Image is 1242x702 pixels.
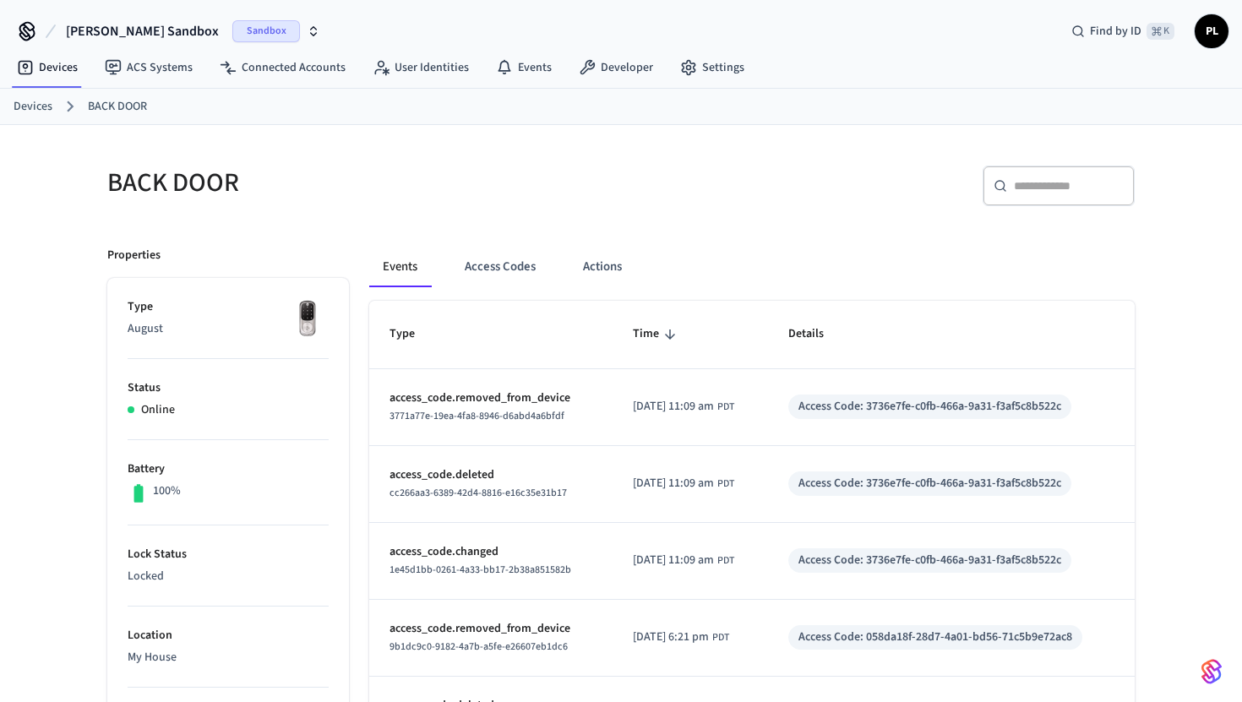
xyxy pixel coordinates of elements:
span: Time [633,321,681,347]
p: access_code.deleted [389,466,592,484]
a: BACK DOOR [88,98,147,116]
a: Devices [14,98,52,116]
span: Details [788,321,846,347]
button: Access Codes [451,247,549,287]
a: Developer [565,52,667,83]
span: [DATE] 11:09 am [633,398,714,416]
p: Properties [107,247,161,264]
p: 100% [153,482,181,500]
span: PDT [717,476,734,492]
span: PDT [712,630,729,645]
div: Find by ID⌘ K [1058,16,1188,46]
p: Status [128,379,329,397]
p: Online [141,401,175,419]
button: Actions [569,247,635,287]
p: access_code.removed_from_device [389,620,592,638]
h5: BACK DOOR [107,166,611,200]
a: ACS Systems [91,52,206,83]
p: Type [128,298,329,316]
a: User Identities [359,52,482,83]
button: Events [369,247,431,287]
span: 9b1dc9c0-9182-4a7b-a5fe-e26607eb1dc6 [389,639,568,654]
a: Connected Accounts [206,52,359,83]
p: August [128,320,329,338]
a: Settings [667,52,758,83]
span: PDT [717,553,734,569]
a: Events [482,52,565,83]
span: Find by ID [1090,23,1141,40]
span: Sandbox [232,20,300,42]
div: Access Code: 3736e7fe-c0fb-466a-9a31-f3af5c8b522c [798,398,1061,416]
img: SeamLogoGradient.69752ec5.svg [1201,658,1222,685]
p: access_code.removed_from_device [389,389,592,407]
span: Type [389,321,437,347]
div: America/Los_Angeles [633,629,729,646]
p: My House [128,649,329,667]
div: America/Los_Angeles [633,398,734,416]
span: [DATE] 6:21 pm [633,629,709,646]
span: [DATE] 11:09 am [633,475,714,492]
p: Battery [128,460,329,478]
span: 3771a77e-19ea-4fa8-8946-d6abd4a6bfdf [389,409,564,423]
span: PDT [717,400,734,415]
div: ant example [369,247,1135,287]
span: cc266aa3-6389-42d4-8816-e16c35e31b17 [389,486,567,500]
a: Devices [3,52,91,83]
div: Access Code: 058da18f-28d7-4a01-bd56-71c5b9e72ac8 [798,629,1072,646]
span: 1e45d1bb-0261-4a33-bb17-2b38a851582b [389,563,571,577]
span: [PERSON_NAME] Sandbox [66,21,219,41]
img: Yale Assure Touchscreen Wifi Smart Lock, Satin Nickel, Front [286,298,329,340]
div: Access Code: 3736e7fe-c0fb-466a-9a31-f3af5c8b522c [798,552,1061,569]
p: Locked [128,568,329,585]
span: ⌘ K [1147,23,1174,40]
button: PL [1195,14,1228,48]
span: PL [1196,16,1227,46]
div: America/Los_Angeles [633,475,734,492]
p: access_code.changed [389,543,592,561]
div: America/Los_Angeles [633,552,734,569]
div: Access Code: 3736e7fe-c0fb-466a-9a31-f3af5c8b522c [798,475,1061,492]
p: Location [128,627,329,645]
span: [DATE] 11:09 am [633,552,714,569]
p: Lock Status [128,546,329,563]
